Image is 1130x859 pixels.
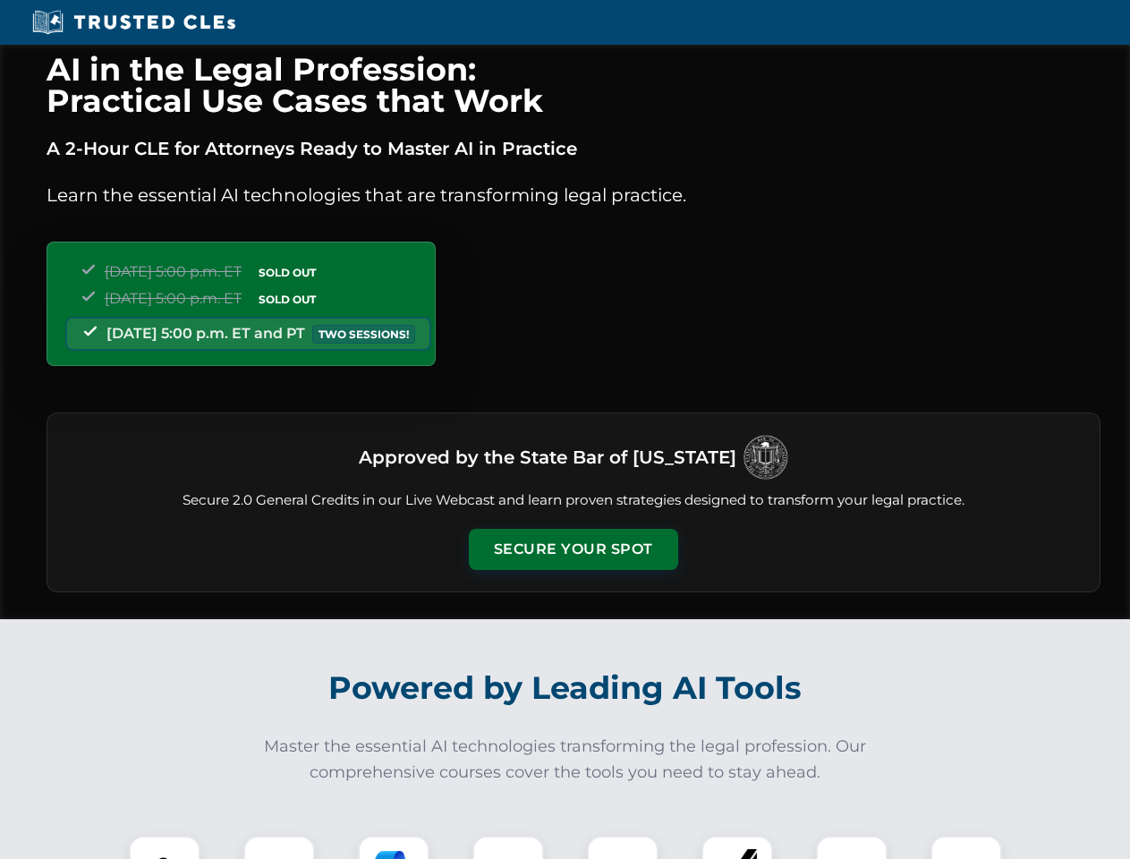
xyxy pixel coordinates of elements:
span: SOLD OUT [252,263,322,282]
h2: Powered by Leading AI Tools [70,657,1061,719]
p: Master the essential AI technologies transforming the legal profession. Our comprehensive courses... [252,734,879,786]
h1: AI in the Legal Profession: Practical Use Cases that Work [47,54,1100,116]
img: Trusted CLEs [27,9,241,36]
span: [DATE] 5:00 p.m. ET [105,263,242,280]
p: A 2-Hour CLE for Attorneys Ready to Master AI in Practice [47,134,1100,163]
img: Logo [743,435,788,480]
button: Secure Your Spot [469,529,678,570]
span: SOLD OUT [252,290,322,309]
p: Secure 2.0 General Credits in our Live Webcast and learn proven strategies designed to transform ... [69,490,1078,511]
p: Learn the essential AI technologies that are transforming legal practice. [47,181,1100,209]
h3: Approved by the State Bar of [US_STATE] [359,441,736,473]
span: [DATE] 5:00 p.m. ET [105,290,242,307]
